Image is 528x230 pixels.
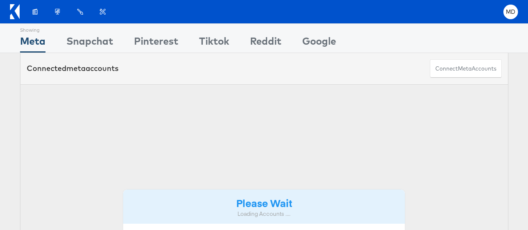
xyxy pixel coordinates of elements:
[66,34,113,53] div: Snapchat
[302,34,336,53] div: Google
[134,34,178,53] div: Pinterest
[129,210,399,218] div: Loading Accounts ....
[27,63,119,74] div: Connected accounts
[20,34,45,53] div: Meta
[250,34,281,53] div: Reddit
[20,24,45,34] div: Showing
[458,65,472,73] span: meta
[430,59,502,78] button: ConnectmetaAccounts
[236,196,292,210] strong: Please Wait
[506,9,515,15] span: MD
[199,34,229,53] div: Tiktok
[66,63,86,73] span: meta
